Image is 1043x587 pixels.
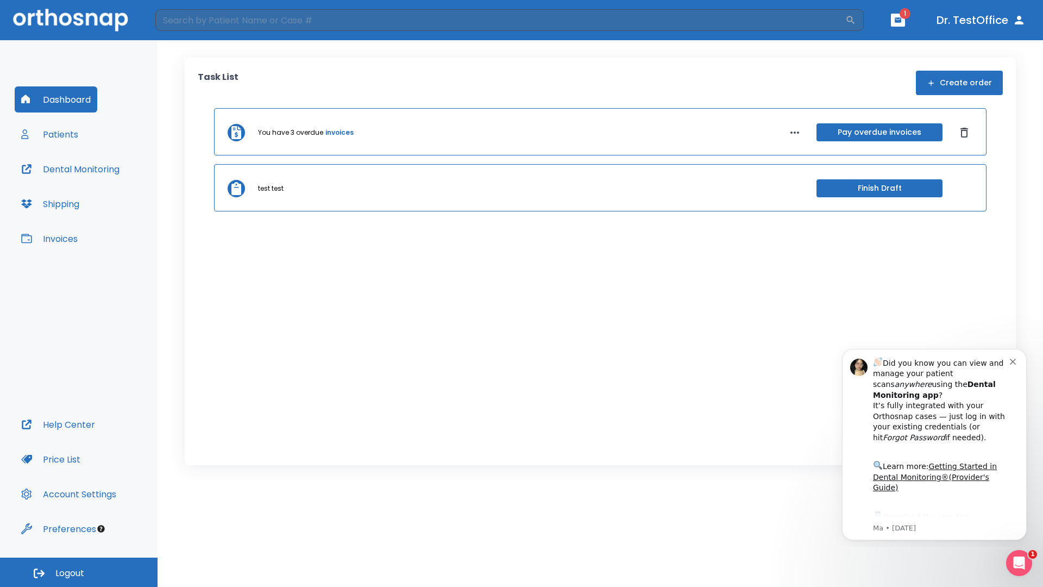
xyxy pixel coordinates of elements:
[15,191,86,217] button: Shipping
[47,184,184,194] p: Message from Ma, sent 6w ago
[15,411,102,438] button: Help Center
[15,156,126,182] button: Dental Monitoring
[816,179,943,197] button: Finish Draft
[15,86,97,113] button: Dashboard
[198,71,238,95] p: Task List
[96,524,106,534] div: Tooltip anchor
[258,128,323,138] p: You have 3 overdue
[916,71,1003,95] button: Create order
[55,567,84,579] span: Logout
[184,17,193,26] button: Dismiss notification
[258,184,284,193] p: test test
[15,226,84,252] button: Invoices
[47,171,184,226] div: Download the app: | ​ Let us know if you need help getting started!
[325,128,354,138] a: invoices
[15,121,85,147] button: Patients
[956,124,973,141] button: Dismiss
[932,10,1030,30] button: Dr. TestOffice
[13,9,128,31] img: Orthosnap
[1006,550,1032,576] iframe: Intercom live chat
[1028,550,1037,559] span: 1
[816,123,943,141] button: Pay overdue invoices
[900,8,910,19] span: 1
[155,9,845,31] input: Search by Patient Name or Case #
[15,446,87,472] button: Price List
[15,481,123,507] button: Account Settings
[826,339,1043,547] iframe: Intercom notifications message
[47,173,144,193] a: App Store
[15,516,103,542] button: Preferences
